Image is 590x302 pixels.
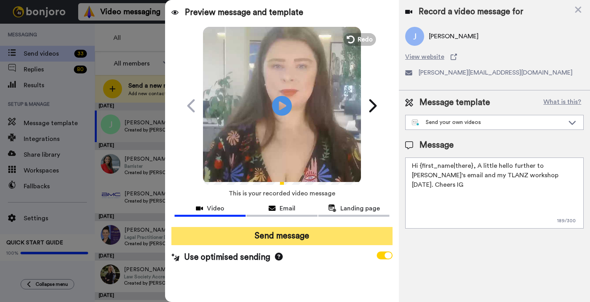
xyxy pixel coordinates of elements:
[541,97,584,109] button: What is this?
[405,52,584,62] a: View website
[405,158,584,229] textarea: Hi {first_name|there}, A little hello further to [PERSON_NAME]'s email and my TLANZ workshop [DAT...
[171,227,393,245] button: Send message
[280,204,295,213] span: Email
[419,68,573,77] span: [PERSON_NAME][EMAIL_ADDRESS][DOMAIN_NAME]
[412,120,419,126] img: nextgen-template.svg
[229,185,335,202] span: This is your recorded video message
[412,118,564,126] div: Send your own videos
[419,97,490,109] span: Message template
[419,139,454,151] span: Message
[405,52,444,62] span: View website
[340,204,380,213] span: Landing page
[184,251,270,263] span: Use optimised sending
[207,204,224,213] span: Video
